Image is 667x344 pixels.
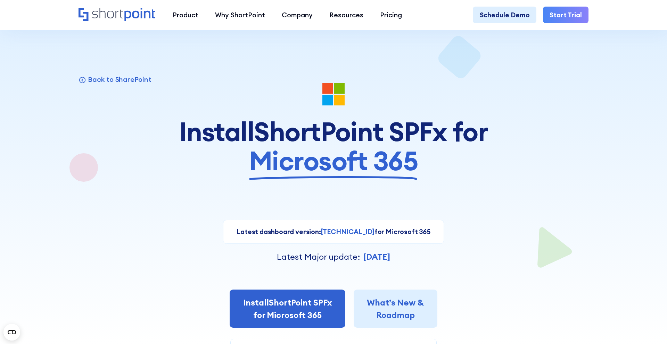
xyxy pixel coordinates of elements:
[321,227,374,236] strong: [TECHNICAL_ID]
[243,297,269,308] span: Install
[363,251,390,262] strong: [DATE]
[179,117,254,146] span: Install
[3,324,20,341] button: Open CMP widget
[321,7,372,23] a: Resources
[374,227,430,236] strong: for Microsoft 365
[273,7,321,23] a: Company
[237,227,321,236] strong: Latest dashboard version:
[173,10,198,20] div: Product
[354,290,437,328] a: What’s New &Roadmap
[282,10,313,20] div: Company
[207,7,273,23] a: Why ShortPoint
[79,75,151,84] a: Back to SharePoint
[215,10,265,20] div: Why ShortPoint
[277,250,360,263] p: Latest Major update:
[164,7,207,23] a: Product
[79,8,156,23] a: Home
[329,10,363,20] div: Resources
[88,75,151,84] p: Back to SharePoint
[542,264,667,344] iframe: Chat Widget
[372,7,410,23] a: Pricing
[380,10,402,20] div: Pricing
[473,7,536,23] a: Schedule Demo
[230,290,345,328] a: InstallShortPoint SPFxfor Microsoft 365
[167,117,500,175] h1: ShortPoint SPFx for
[249,146,418,175] span: Microsoft 365
[543,7,588,23] a: Start Trial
